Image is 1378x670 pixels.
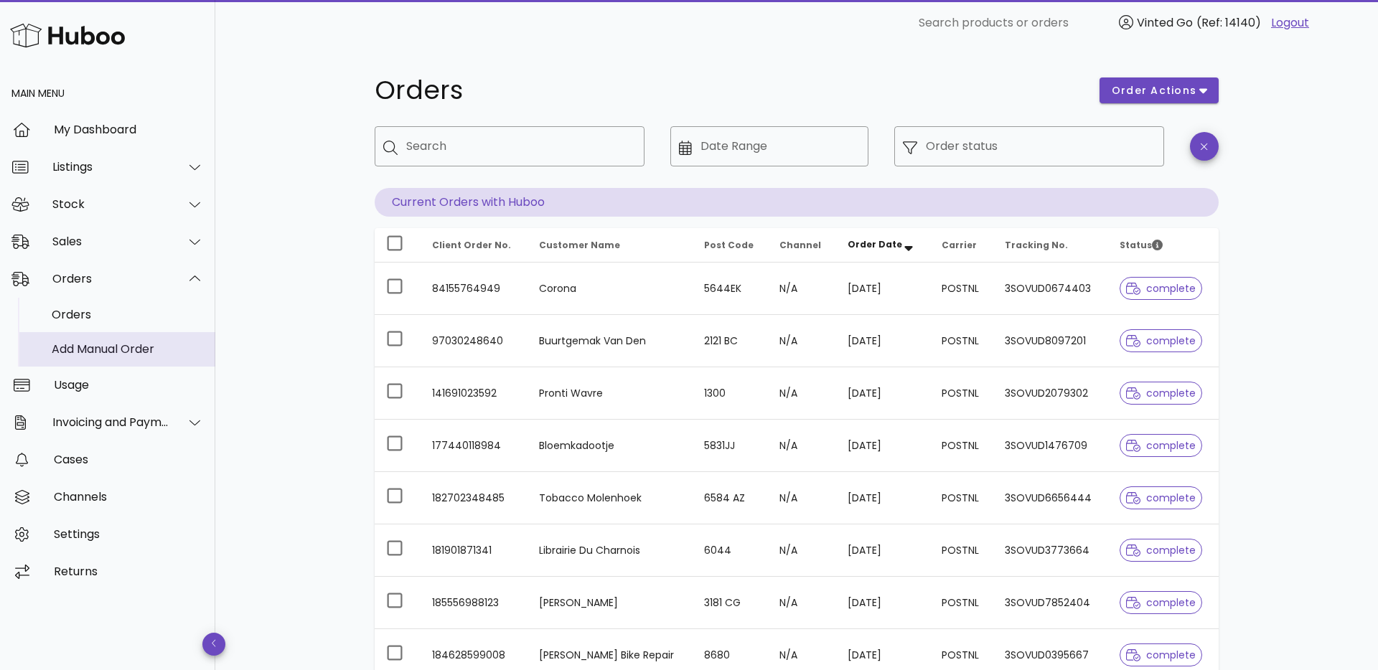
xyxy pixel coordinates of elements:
div: Usage [54,378,204,392]
span: complete [1126,493,1196,503]
img: Huboo Logo [10,20,125,51]
td: 84155764949 [421,263,528,315]
td: [PERSON_NAME] [528,577,693,629]
td: [DATE] [836,315,931,367]
td: [DATE] [836,524,931,577]
th: Customer Name [528,228,693,263]
span: complete [1126,283,1196,293]
span: complete [1126,388,1196,398]
th: Tracking No. [993,228,1108,263]
td: 3SOVUD2079302 [993,367,1108,420]
h1: Orders [375,77,1082,103]
td: N/A [768,577,835,629]
span: complete [1126,440,1196,450]
span: Customer Name [539,239,620,251]
td: POSTNL [930,263,993,315]
td: N/A [768,263,835,315]
td: POSTNL [930,315,993,367]
td: N/A [768,524,835,577]
td: POSTNL [930,472,993,524]
td: Corona [528,263,693,315]
p: Current Orders with Huboo [375,188,1219,217]
span: Tracking No. [1005,239,1068,251]
td: 3SOVUD8097201 [993,315,1108,367]
td: [DATE] [836,577,931,629]
td: POSTNL [930,577,993,629]
td: 5831JJ [693,420,769,472]
th: Post Code [693,228,769,263]
td: 3181 CG [693,577,769,629]
div: Add Manual Order [52,342,204,356]
th: Order Date: Sorted descending. Activate to remove sorting. [836,228,931,263]
div: Orders [52,272,169,286]
td: 1300 [693,367,769,420]
td: [DATE] [836,367,931,420]
th: Carrier [930,228,993,263]
a: Logout [1271,14,1309,32]
div: Returns [54,565,204,578]
td: POSTNL [930,524,993,577]
td: 5644EK [693,263,769,315]
td: 3SOVUD0674403 [993,263,1108,315]
td: 3SOVUD6656444 [993,472,1108,524]
td: 2121 BC [693,315,769,367]
td: 177440118984 [421,420,528,472]
td: 181901871341 [421,524,528,577]
button: order actions [1100,77,1219,103]
td: [DATE] [836,472,931,524]
td: [DATE] [836,420,931,472]
td: Bloemkadootje [528,420,693,472]
th: Status [1108,228,1219,263]
span: Client Order No. [432,239,511,251]
td: Pronti Wavre [528,367,693,420]
td: 3SOVUD3773664 [993,524,1108,577]
span: complete [1126,598,1196,608]
span: order actions [1111,83,1197,98]
td: [DATE] [836,263,931,315]
td: POSTNL [930,367,993,420]
td: Librairie Du Charnois [528,524,693,577]
td: 182702348485 [421,472,528,524]
span: (Ref: 14140) [1196,14,1261,31]
div: Cases [54,453,204,466]
div: My Dashboard [54,123,204,136]
td: N/A [768,420,835,472]
div: Channels [54,490,204,504]
span: Vinted Go [1137,14,1193,31]
th: Channel [768,228,835,263]
span: Status [1120,239,1163,251]
span: Carrier [942,239,977,251]
td: N/A [768,367,835,420]
span: complete [1126,650,1196,660]
th: Client Order No. [421,228,528,263]
div: Sales [52,235,169,248]
div: Invoicing and Payments [52,415,169,429]
div: Stock [52,197,169,211]
div: Settings [54,527,204,541]
td: 6584 AZ [693,472,769,524]
span: Channel [779,239,821,251]
td: N/A [768,315,835,367]
td: Tobacco Molenhoek [528,472,693,524]
span: complete [1126,545,1196,555]
td: 141691023592 [421,367,528,420]
td: 3SOVUD1476709 [993,420,1108,472]
div: Orders [52,308,204,321]
td: 97030248640 [421,315,528,367]
span: Order Date [848,238,902,250]
td: N/A [768,472,835,524]
span: Post Code [704,239,754,251]
td: 6044 [693,524,769,577]
div: Listings [52,160,169,174]
td: POSTNL [930,420,993,472]
td: 185556988123 [421,577,528,629]
span: complete [1126,336,1196,346]
td: 3SOVUD7852404 [993,577,1108,629]
td: Buurtgemak Van Den [528,315,693,367]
